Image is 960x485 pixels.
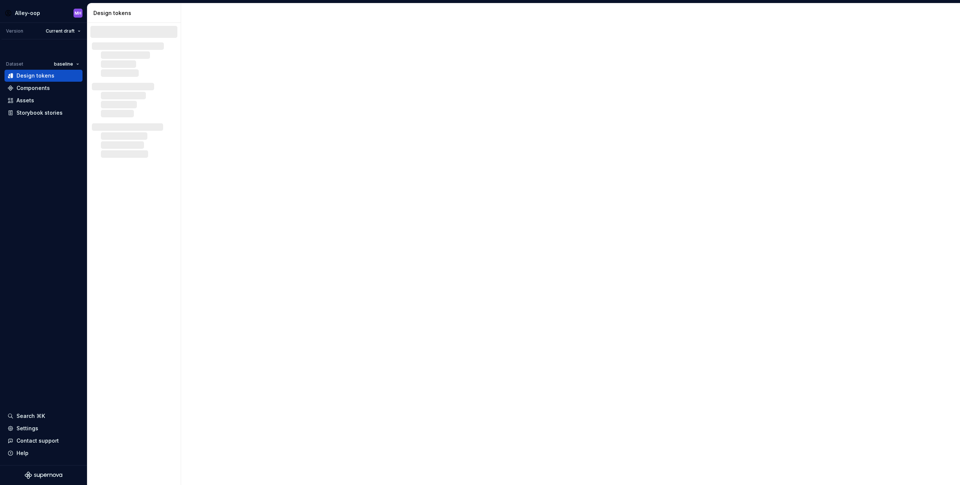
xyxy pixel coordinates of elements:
[16,412,45,420] div: Search ⌘K
[16,97,34,104] div: Assets
[93,9,178,17] div: Design tokens
[4,107,82,119] a: Storybook stories
[16,449,28,457] div: Help
[51,59,82,69] button: baseline
[4,410,82,422] button: Search ⌘K
[46,28,75,34] span: Current draft
[16,84,50,92] div: Components
[6,61,23,67] div: Dataset
[4,94,82,106] a: Assets
[4,82,82,94] a: Components
[1,5,85,21] button: Alley-oopMH
[15,9,40,17] div: Alley-oop
[6,28,23,34] div: Version
[4,435,82,447] button: Contact support
[42,26,84,36] button: Current draft
[4,447,82,459] button: Help
[75,10,81,16] div: MH
[4,422,82,434] a: Settings
[16,109,63,117] div: Storybook stories
[16,72,54,79] div: Design tokens
[54,61,73,67] span: baseline
[4,70,82,82] a: Design tokens
[25,472,62,479] svg: Supernova Logo
[16,437,59,445] div: Contact support
[16,425,38,432] div: Settings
